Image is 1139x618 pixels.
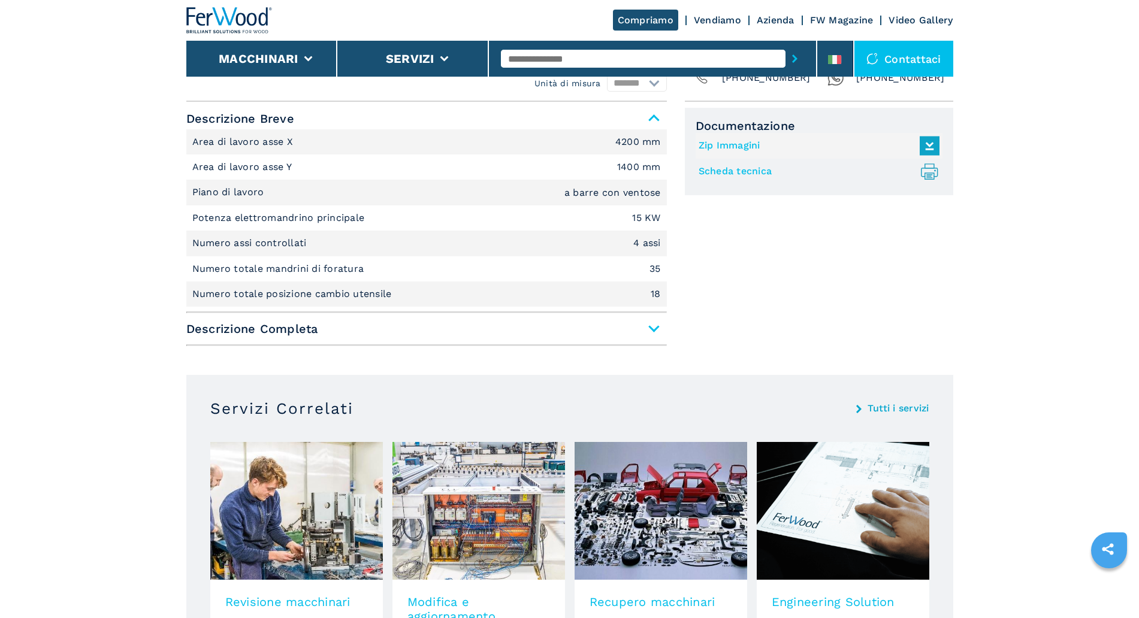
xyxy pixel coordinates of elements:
h3: Revisione macchinari [225,595,368,609]
a: Video Gallery [889,14,953,26]
p: Numero totale posizione cambio utensile [192,287,395,301]
a: Vendiamo [694,14,741,26]
span: Descrizione Breve [186,108,667,129]
a: Azienda [757,14,794,26]
em: 4200 mm [615,137,661,147]
em: a barre con ventose [564,188,661,198]
span: [PHONE_NUMBER] [856,69,945,86]
em: 15 KW [632,213,660,223]
img: Ferwood [186,7,273,34]
img: image [210,442,383,580]
img: Contattaci [866,53,878,65]
span: [PHONE_NUMBER] [722,69,811,86]
h3: Engineering Solution [772,595,914,609]
button: Macchinari [219,51,298,66]
a: Compriamo [613,10,678,31]
button: submit-button [785,45,804,72]
em: 18 [651,289,661,299]
img: image [757,442,929,580]
a: Scheda tecnica [699,162,933,181]
iframe: Chat [1088,564,1130,609]
p: Numero assi controllati [192,237,310,250]
button: Servizi [386,51,434,66]
div: Descrizione Breve [186,129,667,307]
em: Unità di misura [534,77,601,89]
em: 4 assi [633,238,661,248]
p: Area di lavoro asse X [192,135,297,149]
p: Numero totale mandrini di foratura [192,262,367,275]
em: 1400 mm [617,162,661,172]
em: 35 [649,264,661,274]
img: Phone [693,69,710,86]
span: Documentazione [696,119,942,133]
div: Contattaci [854,41,953,77]
img: image [575,442,747,580]
h3: Recupero macchinari [590,595,732,609]
h3: Servizi Correlati [210,399,354,418]
a: Tutti i servizi [868,404,929,413]
img: Whatsapp [827,69,844,86]
p: Area di lavoro asse Y [192,160,295,174]
p: Potenza elettromandrino principale [192,211,368,225]
a: Zip Immagini [699,136,933,156]
a: FW Magazine [810,14,874,26]
a: sharethis [1093,534,1123,564]
img: image [392,442,565,580]
span: Descrizione Completa [186,318,667,340]
p: Piano di lavoro [192,186,267,199]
